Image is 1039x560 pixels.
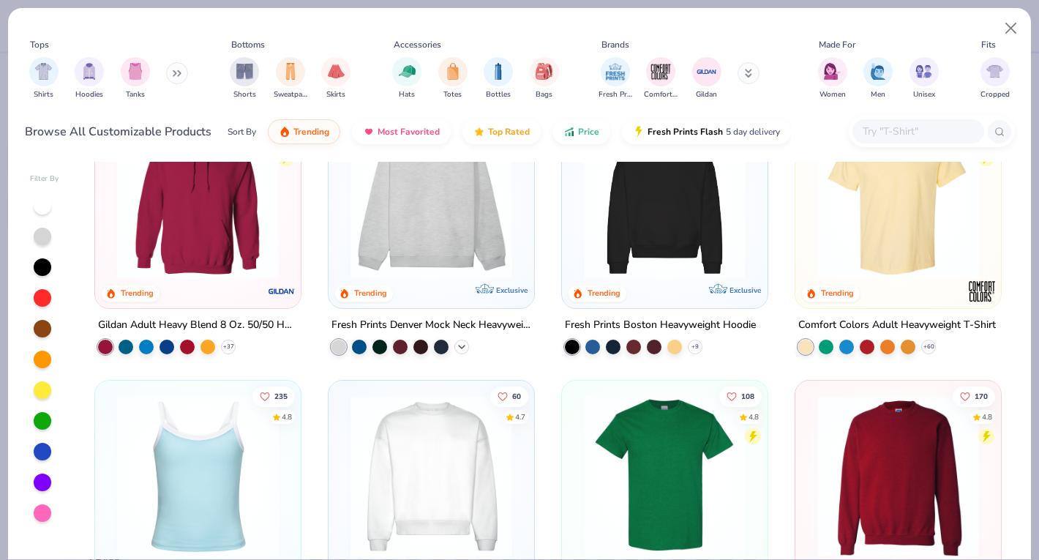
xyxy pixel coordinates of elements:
img: 029b8af0-80e6-406f-9fdc-fdf898547912 [810,117,986,279]
div: filter for Men [863,57,893,100]
span: Trending [293,126,329,138]
div: 4.7 [515,411,525,422]
span: + 60 [923,343,934,351]
button: filter button [484,57,513,100]
button: Close [997,15,1025,42]
img: Men Image [870,63,886,80]
span: Sweatpants [274,89,307,100]
img: 01756b78-01f6-4cc6-8d8a-3c30c1a0c8ac [110,117,286,279]
div: Fresh Prints Denver Mock Neck Heavyweight Sweatshirt [331,316,531,335]
div: filter for Skirts [321,57,350,100]
button: filter button [644,57,678,100]
button: Most Favorited [352,119,451,144]
button: filter button [321,57,350,100]
span: Fresh Prints [599,89,632,100]
button: Price [552,119,610,144]
img: Shorts Image [236,63,253,80]
button: Like [490,386,528,406]
div: filter for Unisex [909,57,939,100]
div: Brands [601,38,629,51]
div: filter for Cropped [980,57,1010,100]
span: 170 [975,392,988,400]
img: Bags Image [536,63,552,80]
img: c7b025ed-4e20-46ac-9c52-55bc1f9f47df [810,395,986,557]
div: filter for Sweatpants [274,57,307,100]
img: Sweatpants Image [282,63,299,80]
div: filter for Comfort Colors [644,57,678,100]
span: Bags [536,89,552,100]
div: filter for Hoodies [75,57,104,100]
img: TopRated.gif [473,126,485,138]
div: Bottoms [231,38,265,51]
div: 4.8 [982,411,992,422]
div: Gildan Adult Heavy Blend 8 Oz. 50/50 Hooded Sweatshirt [98,316,298,335]
img: Gildan Image [696,61,718,83]
span: Shorts [233,89,256,100]
button: filter button [121,57,150,100]
button: Like [953,386,995,406]
button: filter button [599,57,632,100]
button: filter button [818,57,847,100]
div: Filter By [30,173,59,184]
img: Hoodies Image [81,63,97,80]
div: Fresh Prints Boston Heavyweight Hoodie [565,316,756,335]
span: Shirts [34,89,53,100]
span: + 37 [223,343,234,351]
button: filter button [909,57,939,100]
div: filter for Hats [392,57,421,100]
span: Totes [443,89,462,100]
span: Hats [399,89,415,100]
img: Women Image [824,63,841,80]
img: Bottles Image [490,63,506,80]
button: filter button [692,57,721,100]
div: filter for Bags [530,57,559,100]
div: filter for Women [818,57,847,100]
input: Try "T-Shirt" [861,123,974,140]
img: Unisex Image [915,63,932,80]
span: Cropped [980,89,1010,100]
img: db319196-8705-402d-8b46-62aaa07ed94f [577,395,753,557]
img: Shirts Image [35,63,52,80]
span: Unisex [913,89,935,100]
button: filter button [392,57,421,100]
img: Tanks Image [127,63,143,80]
img: Comfort Colors Image [650,61,672,83]
div: filter for Totes [438,57,468,100]
div: 4.8 [749,411,759,422]
div: Sort By [228,125,256,138]
img: Cropped Image [986,63,1003,80]
button: Top Rated [462,119,541,144]
span: 60 [512,392,521,400]
div: Comfort Colors Adult Heavyweight T-Shirt [798,316,996,335]
img: most_fav.gif [363,126,375,138]
div: filter for Fresh Prints [599,57,632,100]
span: Hoodies [75,89,103,100]
span: Men [871,89,885,100]
button: filter button [530,57,559,100]
span: Gildan [696,89,717,100]
span: + 9 [691,343,699,351]
img: 91acfc32-fd48-4d6b-bdad-a4c1a30ac3fc [577,117,753,279]
button: Trending [268,119,340,144]
img: flash.gif [633,126,645,138]
span: Exclusive [496,285,528,295]
span: Price [578,126,599,138]
img: a25d9891-da96-49f3-a35e-76288174bf3a [110,395,286,557]
button: filter button [438,57,468,100]
img: 1358499d-a160-429c-9f1e-ad7a3dc244c9 [343,395,519,557]
button: filter button [980,57,1010,100]
div: filter for Shirts [29,57,59,100]
button: Fresh Prints Flash5 day delivery [622,119,791,144]
div: filter for Gildan [692,57,721,100]
button: filter button [230,57,259,100]
span: Skirts [326,89,345,100]
img: f5d85501-0dbb-4ee4-b115-c08fa3845d83 [343,117,519,279]
div: filter for Shorts [230,57,259,100]
div: 4.8 [282,411,293,422]
span: Bottles [486,89,511,100]
div: Accessories [394,38,441,51]
img: Gildan logo [267,277,296,306]
span: Fresh Prints Flash [648,126,723,138]
div: filter for Bottles [484,57,513,100]
img: Totes Image [445,63,461,80]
